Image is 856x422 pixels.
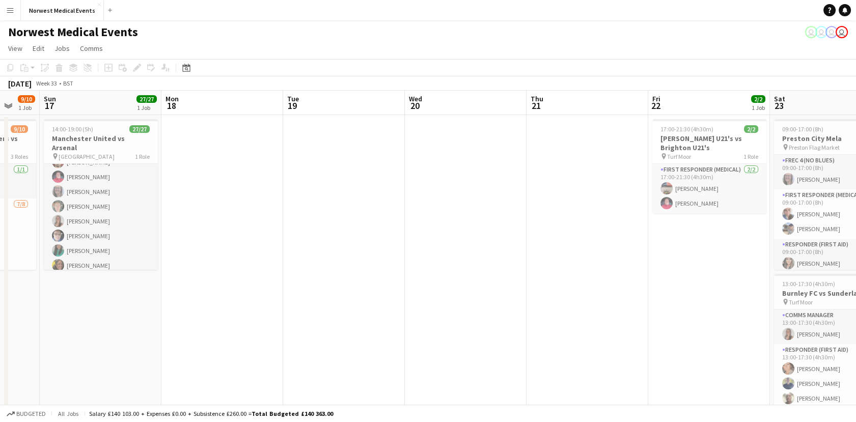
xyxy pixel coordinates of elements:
span: Week 33 [34,79,59,87]
span: Sat [774,94,785,103]
span: Mon [165,94,179,103]
div: 1 Job [18,104,35,111]
span: 19 [286,100,299,111]
span: 09:00-17:00 (8h) [782,125,823,133]
app-user-avatar: Rory Murphy [825,26,838,38]
div: Salary £140 103.00 + Expenses £0.00 + Subsistence £260.00 = [89,410,333,417]
span: 27/27 [129,125,150,133]
h3: [PERSON_NAME] U21's vs Brighton U21's [652,134,766,152]
span: 1 Role [135,153,150,160]
span: Total Budgeted £140 363.00 [252,410,333,417]
span: 1 Role [743,153,758,160]
h1: Norwest Medical Events [8,24,138,40]
a: Comms [76,42,107,55]
app-job-card: 17:00-21:30 (4h30m)2/2[PERSON_NAME] U21's vs Brighton U21's Turf Moor1 RoleFirst Responder (Medic... [652,119,766,213]
span: Preston Flag Market [789,144,840,151]
app-user-avatar: Rory Murphy [805,26,817,38]
app-user-avatar: Rory Murphy [815,26,827,38]
div: BST [63,79,73,87]
span: Jobs [54,44,70,53]
span: Wed [409,94,422,103]
span: Fri [652,94,660,103]
span: Edit [33,44,44,53]
span: View [8,44,22,53]
span: 9/10 [18,95,35,103]
span: Turf Moor [789,298,813,306]
h3: Manchester United vs Arsenal [44,134,158,152]
span: 17 [42,100,56,111]
button: Norwest Medical Events [21,1,104,20]
span: 9/10 [11,125,28,133]
span: 2/2 [751,95,765,103]
span: Tue [287,94,299,103]
a: Jobs [50,42,74,55]
app-user-avatar: Rory Murphy [836,26,848,38]
span: 22 [651,100,660,111]
span: 23 [772,100,785,111]
span: Thu [531,94,543,103]
app-card-role: First Responder (Medical)2/217:00-21:30 (4h30m)[PERSON_NAME][PERSON_NAME] [652,164,766,213]
span: 13:00-17:30 (4h30m) [782,280,835,288]
span: Sun [44,94,56,103]
span: Budgeted [16,410,46,417]
span: 2/2 [744,125,758,133]
div: 1 Job [137,104,156,111]
a: View [4,42,26,55]
span: 27/27 [136,95,157,103]
div: 1 Job [752,104,765,111]
span: 3 Roles [11,153,28,160]
span: 21 [529,100,543,111]
span: Comms [80,44,103,53]
span: 20 [407,100,422,111]
span: Turf Moor [667,153,691,160]
span: [GEOGRAPHIC_DATA] [59,153,115,160]
button: Budgeted [5,408,47,419]
span: All jobs [56,410,80,417]
span: 18 [164,100,179,111]
a: Edit [29,42,48,55]
span: 17:00-21:30 (4h30m) [660,125,713,133]
app-job-card: 14:00-19:00 (5h)27/27Manchester United vs Arsenal [GEOGRAPHIC_DATA]1 Role[PERSON_NAME][PERSON_NAM... [44,119,158,270]
span: 14:00-19:00 (5h) [52,125,93,133]
div: [DATE] [8,78,32,89]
